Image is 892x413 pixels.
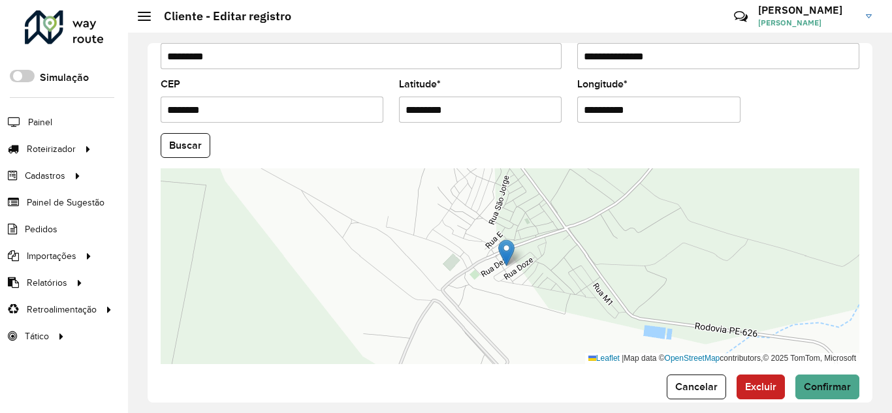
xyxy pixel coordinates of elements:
[28,115,52,129] span: Painel
[40,70,89,85] label: Simulação
[758,4,856,16] h3: [PERSON_NAME]
[498,239,515,266] img: Marker
[622,354,624,363] span: |
[588,354,620,363] a: Leaflet
[665,354,720,363] a: OpenStreetMap
[25,222,57,236] span: Pedidos
[675,381,718,392] span: Cancelar
[27,142,76,156] span: Roteirizador
[25,329,49,343] span: Tático
[25,169,65,183] span: Cadastros
[758,17,856,29] span: [PERSON_NAME]
[27,303,97,316] span: Retroalimentação
[667,375,726,399] button: Cancelar
[151,9,291,23] h2: Cliente - Editar registro
[27,276,67,290] span: Relatórios
[745,381,776,392] span: Excluir
[795,375,859,399] button: Confirmar
[399,76,441,92] label: Latitude
[727,3,755,31] a: Contato Rápido
[577,76,628,92] label: Longitude
[737,375,785,399] button: Excluir
[27,196,104,209] span: Painel de Sugestão
[804,381,851,392] span: Confirmar
[585,353,859,364] div: Map data © contributors,© 2025 TomTom, Microsoft
[27,249,76,263] span: Importações
[161,76,180,92] label: CEP
[161,133,210,158] button: Buscar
